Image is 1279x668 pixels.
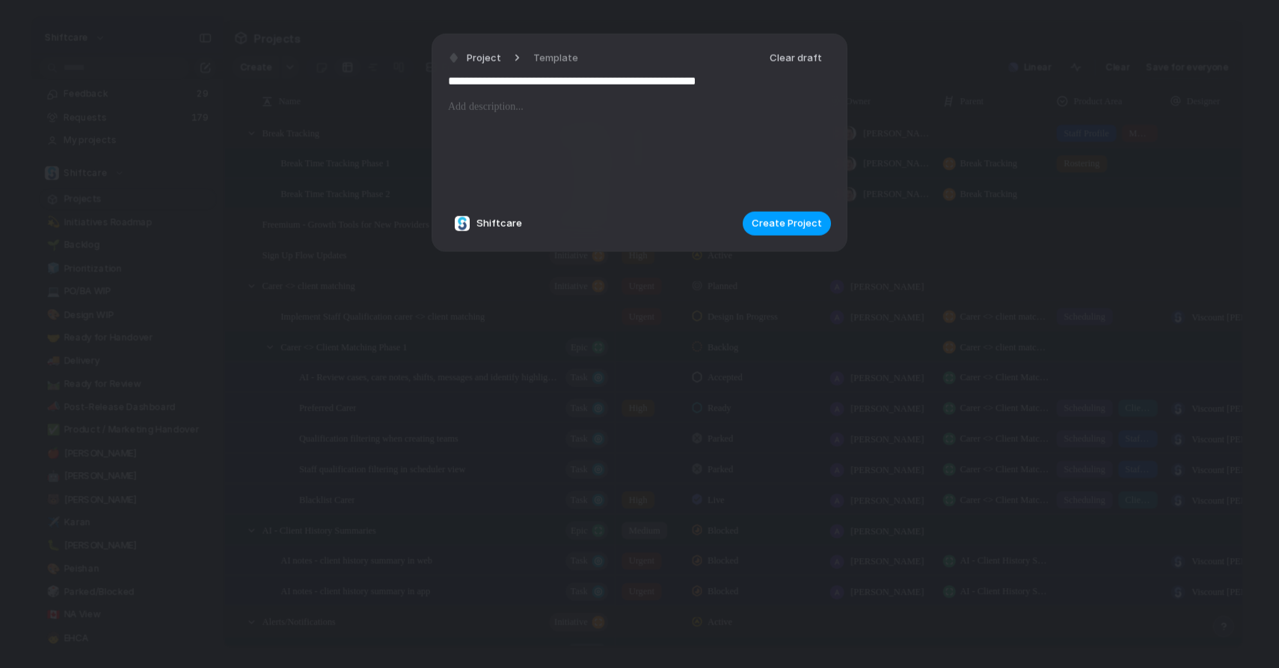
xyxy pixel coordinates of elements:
button: Project [444,47,506,69]
button: Clear draft [761,46,831,70]
span: Shiftcare [476,216,522,231]
span: Template [533,50,578,65]
span: Project [467,50,501,65]
span: Create Project [752,216,822,231]
span: Clear draft [770,51,822,66]
button: Create Project [743,212,831,236]
button: Template [524,47,587,69]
